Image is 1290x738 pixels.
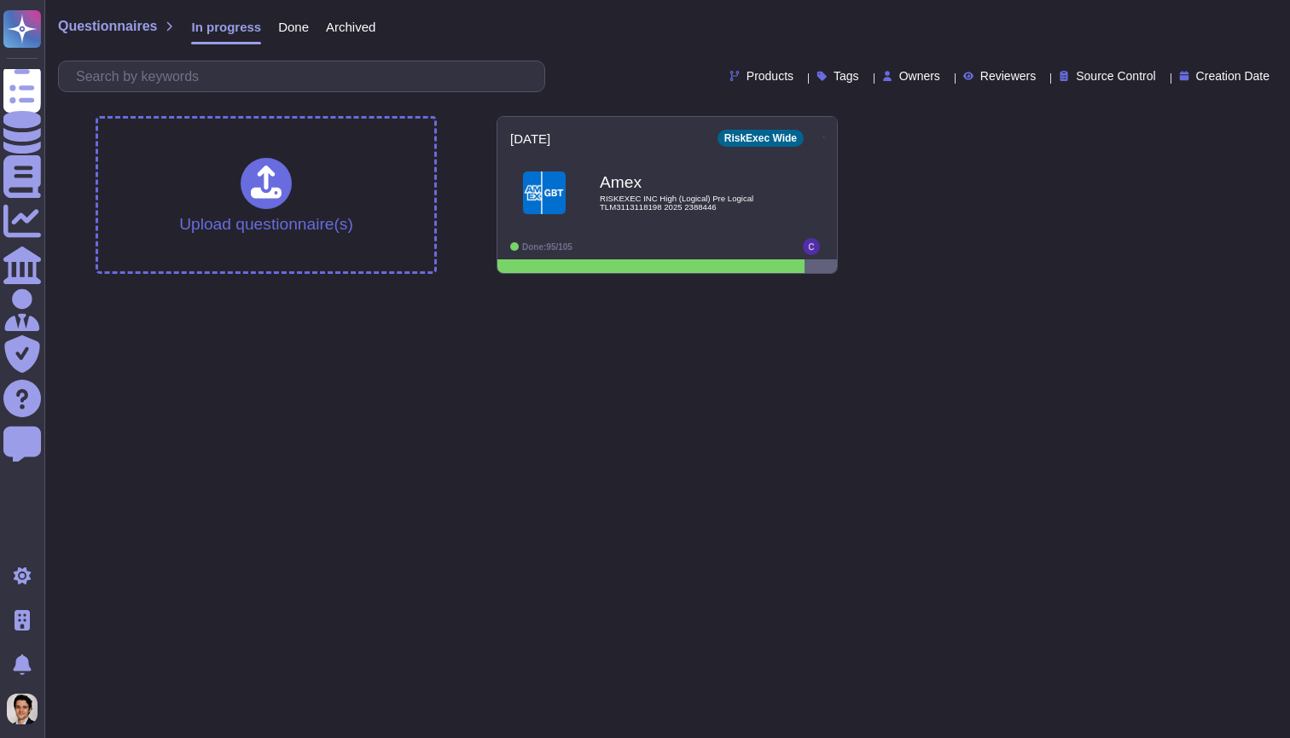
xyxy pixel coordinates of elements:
[3,690,49,728] button: user
[1076,70,1155,82] span: Source Control
[58,20,157,33] span: Questionnaires
[747,70,793,82] span: Products
[899,70,940,82] span: Owners
[523,171,566,214] img: Logo
[522,242,572,252] span: Done: 95/105
[326,20,375,33] span: Archived
[179,158,353,232] div: Upload questionnaire(s)
[191,20,261,33] span: In progress
[1196,70,1270,82] span: Creation Date
[278,20,309,33] span: Done
[834,70,859,82] span: Tags
[510,132,550,145] span: [DATE]
[7,694,38,724] img: user
[600,174,770,190] b: Amex
[718,130,804,147] div: RiskExec Wide
[67,61,544,91] input: Search by keywords
[980,70,1036,82] span: Reviewers
[600,195,770,211] span: RISKEXEC INC High (Logical) Pre Logical TLM3113118198 2025 2388446
[803,238,820,255] img: user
